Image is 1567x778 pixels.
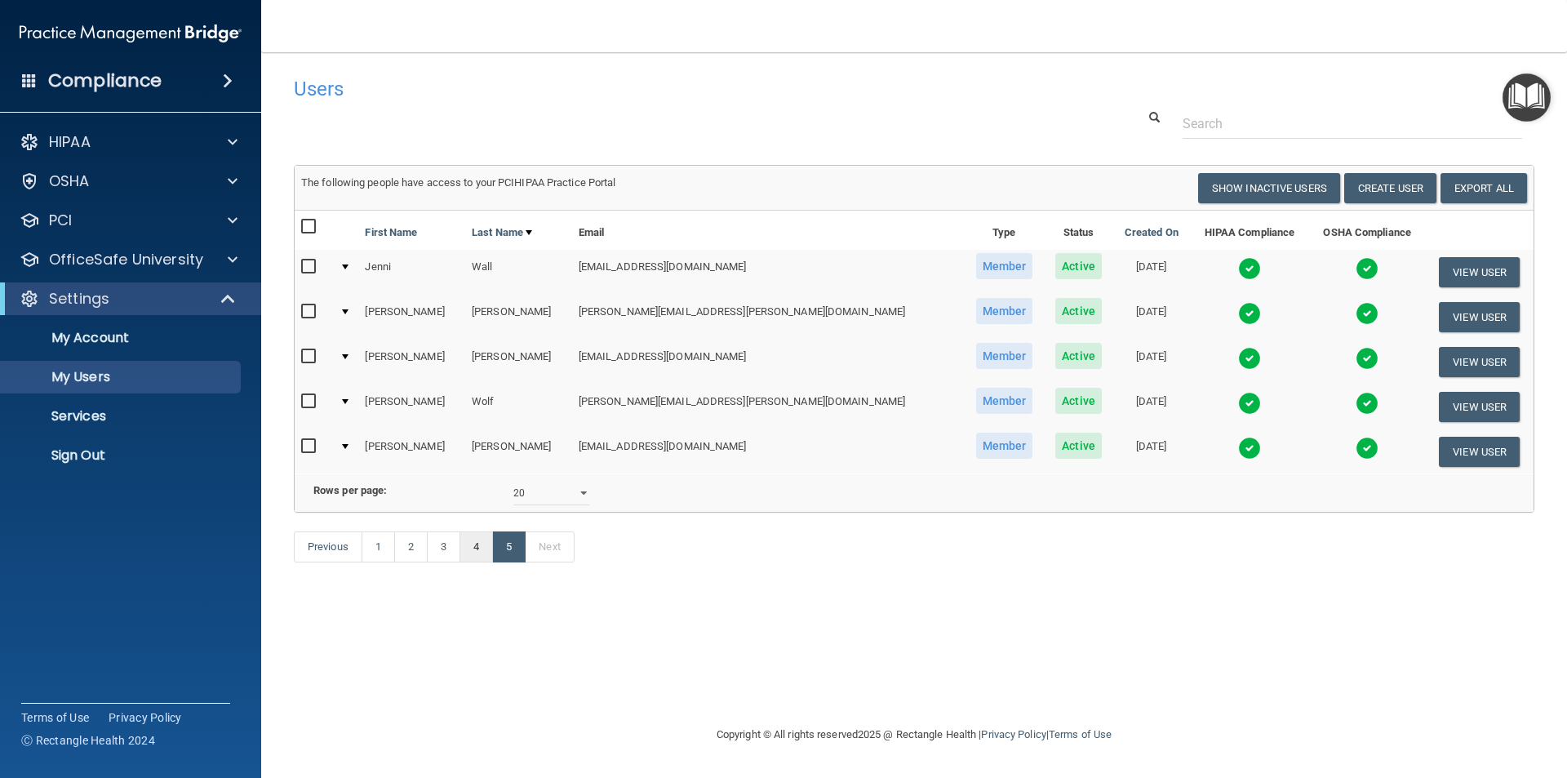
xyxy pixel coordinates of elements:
[1045,211,1113,250] th: Status
[358,429,465,473] td: [PERSON_NAME]
[49,289,109,309] p: Settings
[362,531,395,562] a: 1
[365,223,417,242] a: First Name
[1503,73,1551,122] button: Open Resource Center
[465,250,572,295] td: Wall
[1125,223,1179,242] a: Created On
[358,385,465,429] td: [PERSON_NAME]
[1112,340,1190,385] td: [DATE]
[1238,302,1261,325] img: tick.e7d51cea.svg
[1356,392,1378,415] img: tick.e7d51cea.svg
[976,433,1033,459] span: Member
[313,484,387,496] b: Rows per page:
[1049,728,1112,740] a: Terms of Use
[1112,250,1190,295] td: [DATE]
[294,531,362,562] a: Previous
[1183,109,1522,139] input: Search
[472,223,532,242] a: Last Name
[465,295,572,340] td: [PERSON_NAME]
[1356,302,1378,325] img: tick.e7d51cea.svg
[1055,253,1102,279] span: Active
[11,369,233,385] p: My Users
[11,408,233,425] p: Services
[1055,388,1102,414] span: Active
[1112,429,1190,473] td: [DATE]
[301,176,616,189] span: The following people have access to your PCIHIPAA Practice Portal
[572,385,964,429] td: [PERSON_NAME][EMAIL_ADDRESS][PERSON_NAME][DOMAIN_NAME]
[572,250,964,295] td: [EMAIL_ADDRESS][DOMAIN_NAME]
[358,340,465,385] td: [PERSON_NAME]
[981,728,1045,740] a: Privacy Policy
[20,171,237,191] a: OSHA
[49,211,72,230] p: PCI
[465,340,572,385] td: [PERSON_NAME]
[1238,392,1261,415] img: tick.e7d51cea.svg
[525,531,574,562] a: Next
[49,132,91,152] p: HIPAA
[48,69,162,92] h4: Compliance
[1439,347,1520,377] button: View User
[109,709,182,726] a: Privacy Policy
[20,132,237,152] a: HIPAA
[1440,173,1527,203] a: Export All
[1439,392,1520,422] button: View User
[11,447,233,464] p: Sign Out
[1356,257,1378,280] img: tick.e7d51cea.svg
[1238,437,1261,460] img: tick.e7d51cea.svg
[1439,257,1520,287] button: View User
[976,388,1033,414] span: Member
[465,429,572,473] td: [PERSON_NAME]
[20,211,237,230] a: PCI
[394,531,428,562] a: 2
[358,295,465,340] td: [PERSON_NAME]
[1439,437,1520,467] button: View User
[1190,211,1309,250] th: HIPAA Compliance
[21,732,155,749] span: Ⓒ Rectangle Health 2024
[572,295,964,340] td: [PERSON_NAME][EMAIL_ADDRESS][PERSON_NAME][DOMAIN_NAME]
[20,289,237,309] a: Settings
[976,343,1033,369] span: Member
[1055,298,1102,324] span: Active
[358,250,465,295] td: Jenni
[1112,295,1190,340] td: [DATE]
[20,17,242,50] img: PMB logo
[976,253,1033,279] span: Member
[294,78,1007,100] h4: Users
[1309,211,1425,250] th: OSHA Compliance
[572,211,964,250] th: Email
[964,211,1045,250] th: Type
[572,340,964,385] td: [EMAIL_ADDRESS][DOMAIN_NAME]
[1238,257,1261,280] img: tick.e7d51cea.svg
[492,531,526,562] a: 5
[572,429,964,473] td: [EMAIL_ADDRESS][DOMAIN_NAME]
[20,250,237,269] a: OfficeSafe University
[1356,347,1378,370] img: tick.e7d51cea.svg
[1055,433,1102,459] span: Active
[1344,173,1436,203] button: Create User
[427,531,460,562] a: 3
[465,385,572,429] td: Wolf
[459,531,493,562] a: 4
[616,709,1212,761] div: Copyright © All rights reserved 2025 @ Rectangle Health | |
[1238,347,1261,370] img: tick.e7d51cea.svg
[11,330,233,346] p: My Account
[49,250,203,269] p: OfficeSafe University
[976,298,1033,324] span: Member
[1198,173,1340,203] button: Show Inactive Users
[1356,437,1378,460] img: tick.e7d51cea.svg
[21,709,89,726] a: Terms of Use
[49,171,90,191] p: OSHA
[1055,343,1102,369] span: Active
[1439,302,1520,332] button: View User
[1112,385,1190,429] td: [DATE]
